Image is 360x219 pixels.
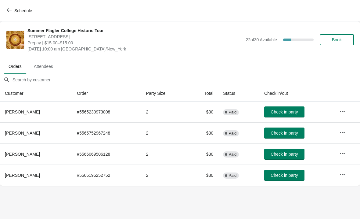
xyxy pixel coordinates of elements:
[188,102,218,122] td: $30
[141,165,188,186] td: 2
[229,152,236,157] span: Paid
[141,85,188,102] th: Party Size
[27,34,243,40] span: [STREET_ADDRESS]
[5,131,40,135] span: [PERSON_NAME]
[229,131,236,136] span: Paid
[271,152,298,157] span: Check in party
[72,122,141,143] td: # 5565752967248
[188,85,218,102] th: Total
[320,34,354,45] button: Book
[72,85,141,102] th: Order
[188,165,218,186] td: $30
[141,122,188,143] td: 2
[14,8,32,13] span: Schedule
[218,85,259,102] th: Status
[229,173,236,178] span: Paid
[259,85,334,102] th: Check in/out
[27,28,243,34] span: Summer Flagler College Historic Tour
[271,131,298,135] span: Check in party
[188,143,218,165] td: $30
[264,128,304,139] button: Check in party
[27,40,243,46] span: Prepay | $15.00–$15.00
[5,152,40,157] span: [PERSON_NAME]
[12,74,360,85] input: Search by customer
[332,37,342,42] span: Book
[3,5,37,16] button: Schedule
[72,102,141,122] td: # 5565230973008
[6,31,24,49] img: Summer Flagler College Historic Tour
[271,173,298,178] span: Check in party
[264,149,304,160] button: Check in party
[264,170,304,181] button: Check in party
[188,122,218,143] td: $30
[141,102,188,122] td: 2
[271,109,298,114] span: Check in party
[4,61,27,72] span: Orders
[72,165,141,186] td: # 5566196252752
[141,143,188,165] td: 2
[229,110,236,115] span: Paid
[27,46,243,52] span: [DATE] 10:00 am [GEOGRAPHIC_DATA]/New_York
[246,37,277,42] span: 22 of 30 Available
[5,109,40,114] span: [PERSON_NAME]
[72,143,141,165] td: # 5566069506128
[264,106,304,117] button: Check in party
[5,173,40,178] span: [PERSON_NAME]
[29,61,58,72] span: Attendees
